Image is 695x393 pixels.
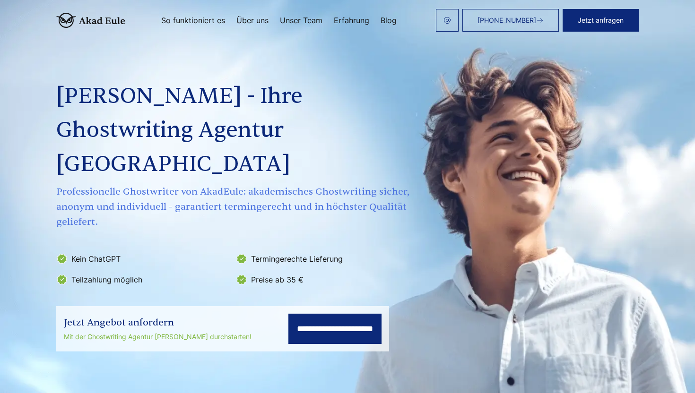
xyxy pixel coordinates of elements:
[478,17,536,24] span: [PHONE_NUMBER]
[56,79,412,181] h1: [PERSON_NAME] - Ihre Ghostwriting Agentur [GEOGRAPHIC_DATA]
[381,17,397,24] a: Blog
[64,331,252,342] div: Mit der Ghostwriting Agentur [PERSON_NAME] durchstarten!
[56,272,230,287] li: Teilzahlung möglich
[64,315,252,330] div: Jetzt Angebot anfordern
[161,17,225,24] a: So funktioniert es
[236,272,410,287] li: Preise ab 35 €
[280,17,322,24] a: Unser Team
[334,17,369,24] a: Erfahrung
[462,9,559,32] a: [PHONE_NUMBER]
[236,17,269,24] a: Über uns
[236,251,410,266] li: Termingerechte Lieferung
[56,184,412,230] span: Professionelle Ghostwriter von AkadEule: akademisches Ghostwriting sicher, anonym und individuell...
[563,9,639,32] button: Jetzt anfragen
[443,17,451,24] img: email
[56,13,125,28] img: logo
[56,251,230,266] li: Kein ChatGPT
